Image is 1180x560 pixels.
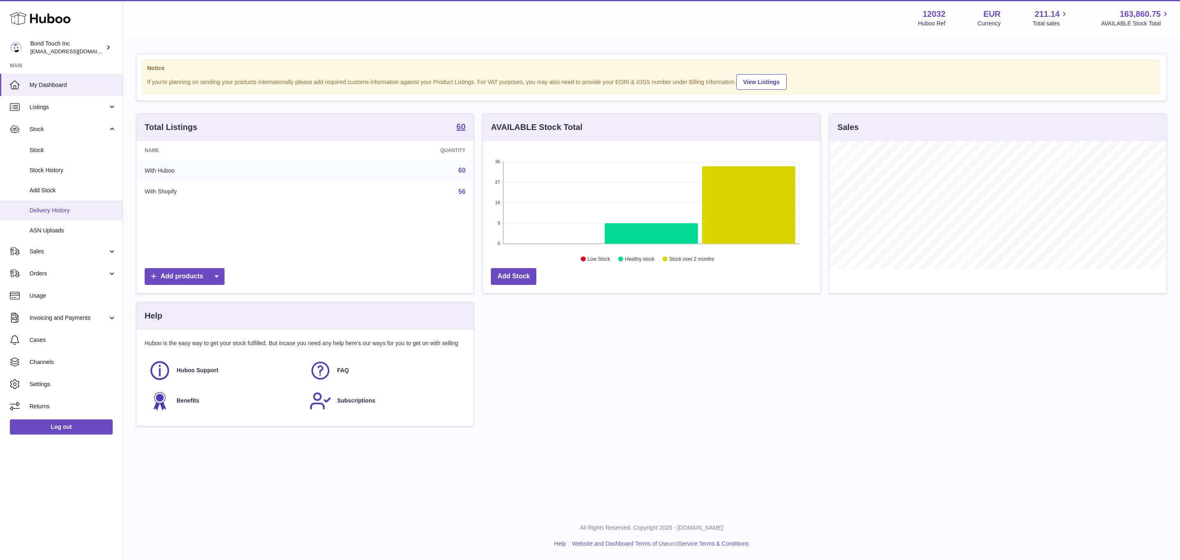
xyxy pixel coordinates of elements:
[30,40,104,55] div: Bond Touch Inc
[29,358,116,366] span: Channels
[10,419,113,434] a: Log out
[145,339,465,347] p: Huboo is the easy way to get your stock fulfilled. But incase you need any help here's our ways f...
[554,540,566,547] a: Help
[145,268,225,285] a: Add products
[495,180,500,184] text: 27
[337,367,349,374] span: FAQ
[29,270,108,278] span: Orders
[29,336,116,344] span: Cases
[29,380,116,388] span: Settings
[572,540,669,547] a: Website and Dashboard Terms of Use
[145,122,197,133] h3: Total Listings
[136,141,318,160] th: Name
[458,188,466,195] a: 56
[30,48,120,55] span: [EMAIL_ADDRESS][DOMAIN_NAME]
[29,146,116,154] span: Stock
[569,540,749,548] li: and
[1032,20,1069,27] span: Total sales
[1101,20,1170,27] span: AVAILABLE Stock Total
[309,390,462,412] a: Subscriptions
[491,122,582,133] h3: AVAILABLE Stock Total
[923,9,946,20] strong: 12032
[1101,9,1170,27] a: 163,860.75 AVAILABLE Stock Total
[456,123,465,131] strong: 60
[145,310,162,321] h3: Help
[978,20,1001,27] div: Currency
[495,159,500,164] text: 36
[498,221,500,225] text: 9
[318,141,474,160] th: Quantity
[136,181,318,203] td: With Shopify
[136,160,318,181] td: With Huboo
[736,74,787,90] a: View Listings
[625,256,655,262] text: Healthy stock
[149,390,301,412] a: Benefits
[498,241,500,246] text: 0
[149,360,301,382] a: Huboo Support
[29,103,108,111] span: Listings
[458,167,466,174] a: 60
[129,524,1173,532] p: All Rights Reserved. Copyright 2025 - [DOMAIN_NAME]
[1120,9,1161,20] span: 163,860.75
[1035,9,1060,20] span: 211.14
[588,256,610,262] text: Low Stock
[29,314,108,322] span: Invoicing and Payments
[491,268,536,285] a: Add Stock
[837,122,859,133] h3: Sales
[669,256,714,262] text: Stock over 2 months
[678,540,749,547] a: Service Terms & Conditions
[147,64,1156,72] strong: Notice
[29,187,116,194] span: Add Stock
[309,360,462,382] a: FAQ
[29,207,116,214] span: Delivery History
[29,166,116,174] span: Stock History
[29,292,116,300] span: Usage
[29,403,116,410] span: Returns
[1032,9,1069,27] a: 211.14 Total sales
[29,125,108,133] span: Stock
[918,20,946,27] div: Huboo Ref
[29,248,108,255] span: Sales
[147,73,1156,90] div: If you're planning on sending your products internationally please add required customs informati...
[29,227,116,234] span: ASN Uploads
[177,397,199,405] span: Benefits
[456,123,465,132] a: 60
[495,200,500,205] text: 18
[337,397,375,405] span: Subscriptions
[10,41,22,54] img: logistics@bond-touch.com
[29,81,116,89] span: My Dashboard
[983,9,1001,20] strong: EUR
[177,367,218,374] span: Huboo Support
